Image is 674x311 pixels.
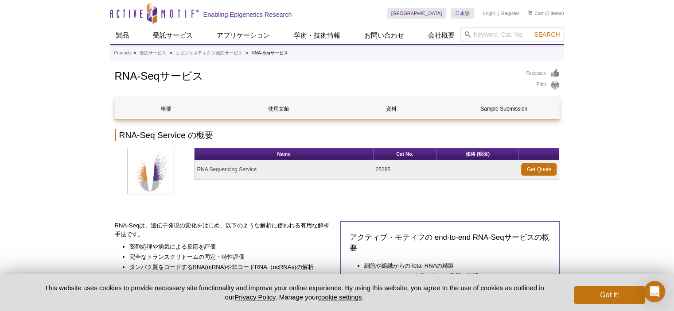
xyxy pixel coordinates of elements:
a: Login [483,10,495,16]
a: 会社概要 [423,27,460,44]
a: [GEOGRAPHIC_DATA] [387,8,447,19]
p: RNA-Seqは、遺伝子発現の変化をはじめ、以下のような解析に使われる有用な解析手法です。 [115,221,334,239]
td: 25285 [374,160,436,179]
h2: Enabling Epigenetics Research [203,11,292,19]
a: Get Quote [521,163,557,176]
a: Sample Submission [453,98,555,119]
a: Products [114,49,132,57]
li: RNA-Seqサービス [252,50,288,55]
button: Got it! [574,286,645,304]
a: エピジェネティクス受託サービス [175,49,242,57]
span: Search [534,31,560,38]
a: 受託サービス [140,49,166,57]
a: Feedback [526,69,560,78]
button: cookie settings [318,293,362,301]
a: Register [501,10,519,16]
li: | [498,8,499,19]
li: » [170,50,172,55]
a: 資料 [340,98,443,119]
h2: RNA-Seq Service の概要 [115,129,560,141]
a: アプリケーション [211,27,275,44]
a: Cart [528,10,544,16]
button: Search [531,31,562,38]
a: 製品 [110,27,134,44]
li: (0 items) [528,8,564,19]
h3: アクティブ・モティフの end-to-end RNA-Seqサービスの概要 [350,232,550,253]
a: Privacy Policy [234,293,275,301]
a: 日本語 [451,8,474,19]
input: Keyword, Cat. No. [460,27,564,42]
li: » [134,50,136,55]
a: 概要 [115,98,218,119]
a: 受託サービス [148,27,198,44]
a: 学術・技術情報 [288,27,346,44]
img: RNA-Seq Services [128,148,174,194]
a: お問い合わせ [359,27,409,44]
li: 薬剤処理や病気による反応を評価 [129,241,325,251]
th: 価格 (税抜) [436,148,519,160]
a: 使用文献 [228,98,330,119]
p: This website uses cookies to provide necessary site functionality and improve your online experie... [29,283,560,302]
li: タンパク質をコードするRNA(mRNA)や非コードRNA（ncRNAs)の解析 [129,261,325,272]
th: Cat No. [374,148,436,160]
a: Print [526,81,560,90]
td: RNA Sequencing Service [195,160,373,179]
div: Open Intercom Messenger [644,281,665,302]
h1: RNA-Seqサービス [115,69,518,82]
li: 細胞や組織からのTotal RNAの精製 [364,260,542,270]
li: 新規転写産物アイソフォーム、変異体、スプライシングバリアントの同定 [129,272,325,282]
th: Name [195,148,373,160]
li: Agilent Bioanalyzerを使ったRNA品質の確認 [364,270,542,280]
img: Your Cart [528,11,532,15]
li: 完全なトランスクリトームの同定・特性評価 [129,251,325,261]
li: » [245,50,248,55]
